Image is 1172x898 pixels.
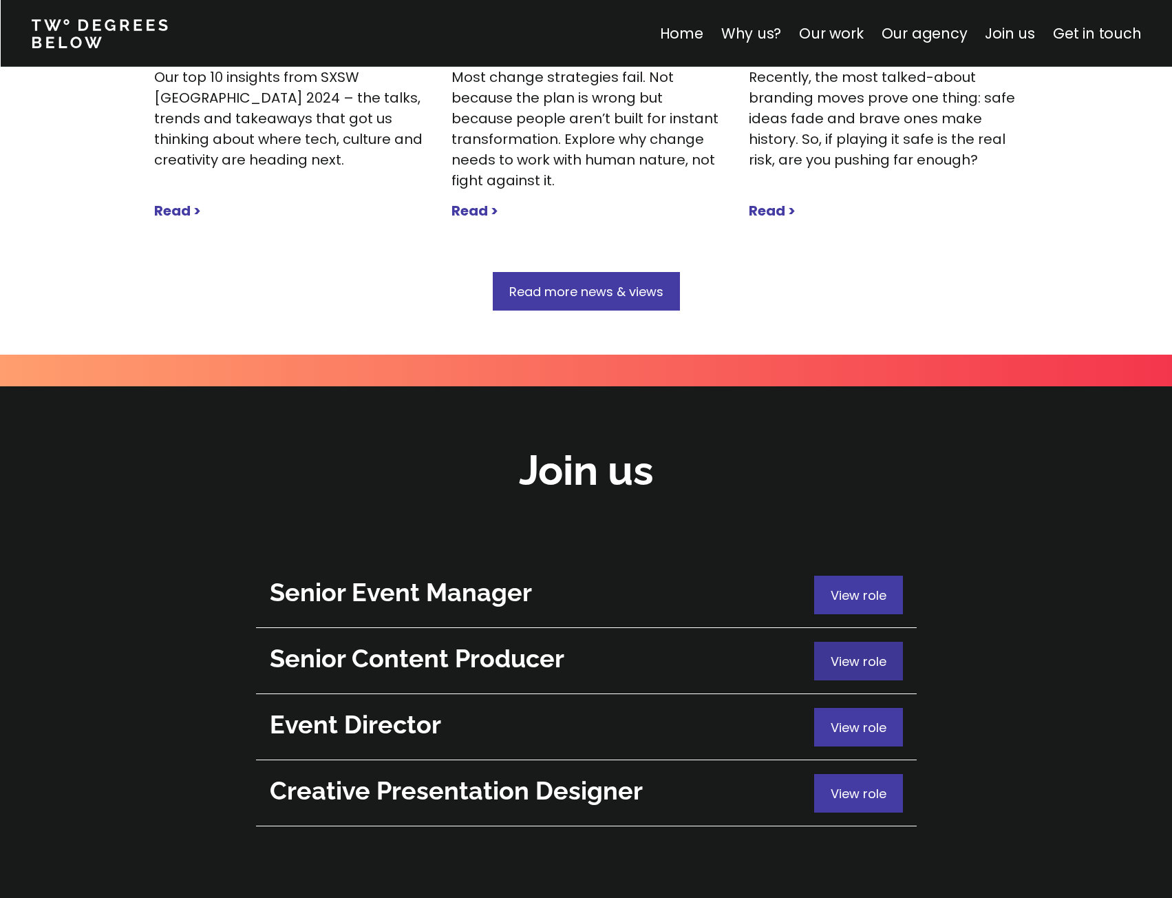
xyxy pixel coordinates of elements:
strong: Read > [154,201,201,220]
h2: Join us [519,443,654,499]
span: Read more news & views [509,283,663,300]
span: View role [831,785,886,802]
a: Our top 10 insights from SXSW [GEOGRAPHIC_DATA] 2024 – the talks, trends and takeaways that got u... [154,67,424,170]
a: Read more news & views [154,272,1019,311]
a: Read > [749,200,1019,221]
a: Get in touch [1053,23,1141,43]
span: View role [831,587,886,604]
a: Read > [451,200,721,221]
a: Our work [799,23,863,43]
a: Why us? [721,23,781,43]
a: Recently, the most talked-about branding moves prove one thing: safe ideas fade and brave ones ma... [749,67,1019,170]
a: Creative Presentation DesignerView role [256,760,917,826]
h2: Senior Content Producer [270,642,807,676]
strong: Read > [451,201,498,220]
h2: Event Director [270,708,807,742]
a: Senior Content ProducerView role [256,628,917,694]
strong: Read > [749,201,796,220]
span: View role [831,719,886,736]
h2: Senior Event Manager [270,576,807,609]
a: Senior Event ManagerView role [256,562,917,628]
span: View role [831,653,886,670]
a: Join us [985,23,1035,43]
a: Most change strategies fail. Not because the plan is wrong but because people aren’t built for in... [451,67,721,191]
a: Home [659,23,703,43]
h2: Creative Presentation Designer [270,774,807,808]
a: Event DirectorView role [256,694,917,760]
a: Our agency [881,23,967,43]
a: Read > [154,200,424,221]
